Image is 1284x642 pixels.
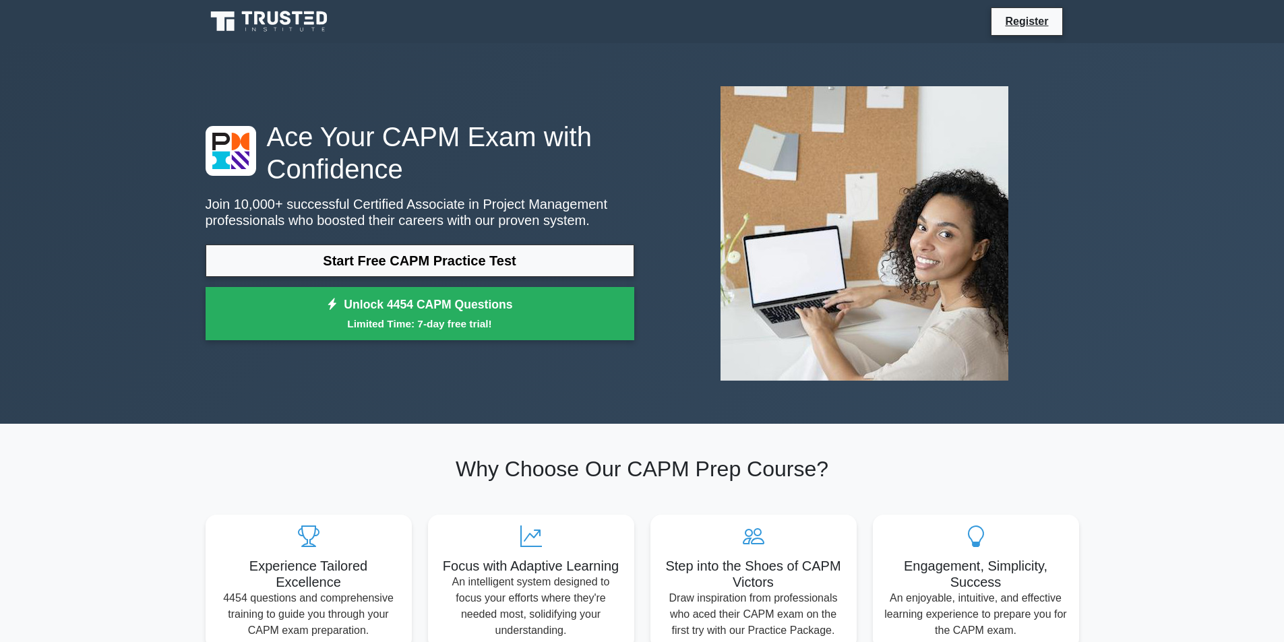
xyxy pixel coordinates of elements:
[884,590,1068,639] p: An enjoyable, intuitive, and effective learning experience to prepare you for the CAPM exam.
[206,121,634,185] h1: Ace Your CAPM Exam with Confidence
[222,316,617,331] small: Limited Time: 7-day free trial!
[216,590,401,639] p: 4454 questions and comprehensive training to guide you through your CAPM exam preparation.
[661,590,846,639] p: Draw inspiration from professionals who aced their CAPM exam on the first try with our Practice P...
[884,558,1068,590] h5: Engagement, Simplicity, Success
[216,558,401,590] h5: Experience Tailored Excellence
[206,196,634,228] p: Join 10,000+ successful Certified Associate in Project Management professionals who boosted their...
[439,574,623,639] p: An intelligent system designed to focus your efforts where they're needed most, solidifying your ...
[206,287,634,341] a: Unlock 4454 CAPM QuestionsLimited Time: 7-day free trial!
[439,558,623,574] h5: Focus with Adaptive Learning
[206,245,634,277] a: Start Free CAPM Practice Test
[997,13,1056,30] a: Register
[206,456,1079,482] h2: Why Choose Our CAPM Prep Course?
[661,558,846,590] h5: Step into the Shoes of CAPM Victors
